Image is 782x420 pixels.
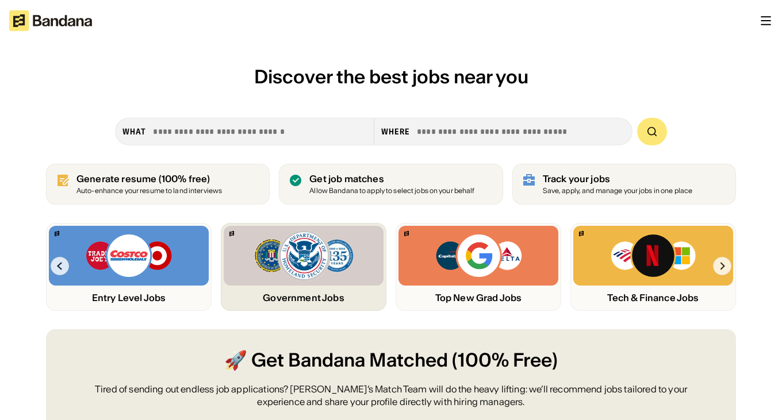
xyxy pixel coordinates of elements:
[512,164,736,205] a: Track your jobs Save, apply, and manage your jobs in one place
[713,257,731,275] img: Right Arrow
[543,187,693,195] div: Save, apply, and manage your jobs in one place
[543,174,693,184] div: Track your jobs
[76,187,222,195] div: Auto-enhance your resume to land interviews
[610,233,697,279] img: Bank of America, Netflix, Microsoft logos
[55,231,59,236] img: Bandana logo
[404,231,409,236] img: Bandana logo
[229,231,234,236] img: Bandana logo
[46,223,212,311] a: Bandana logoTrader Joe’s, Costco, Target logosEntry Level Jobs
[398,292,558,303] div: Top New Grad Jobs
[309,174,474,184] div: Get job matches
[579,231,584,236] img: Bandana logo
[74,383,708,409] div: Tired of sending out endless job applications? [PERSON_NAME]’s Match Team will do the heavy lifti...
[396,223,561,311] a: Bandana logoCapital One, Google, Delta logosTop New Grad Jobs
[570,223,736,311] a: Bandana logoBank of America, Netflix, Microsoft logosTech & Finance Jobs
[452,348,558,373] span: (100% Free)
[9,10,92,31] img: Bandana logotype
[159,173,210,184] span: (100% free)
[76,174,222,184] div: Generate resume
[224,348,448,373] span: 🚀 Get Bandana Matched
[49,292,209,303] div: Entry Level Jobs
[85,233,172,279] img: Trader Joe’s, Costco, Target logos
[254,65,528,88] span: Discover the best jobs near you
[46,164,270,205] a: Generate resume (100% free)Auto-enhance your resume to land interviews
[381,126,411,137] div: Where
[309,187,474,195] div: Allow Bandana to apply to select jobs on your behalf
[122,126,146,137] div: what
[573,292,733,303] div: Tech & Finance Jobs
[254,229,354,282] img: FBI, DHS, MWRD logos
[51,257,69,275] img: Left Arrow
[221,223,386,311] a: Bandana logoFBI, DHS, MWRD logosGovernment Jobs
[224,292,384,303] div: Government Jobs
[435,233,522,279] img: Capital One, Google, Delta logos
[279,164,503,205] a: Get job matches Allow Bandana to apply to select jobs on your behalf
